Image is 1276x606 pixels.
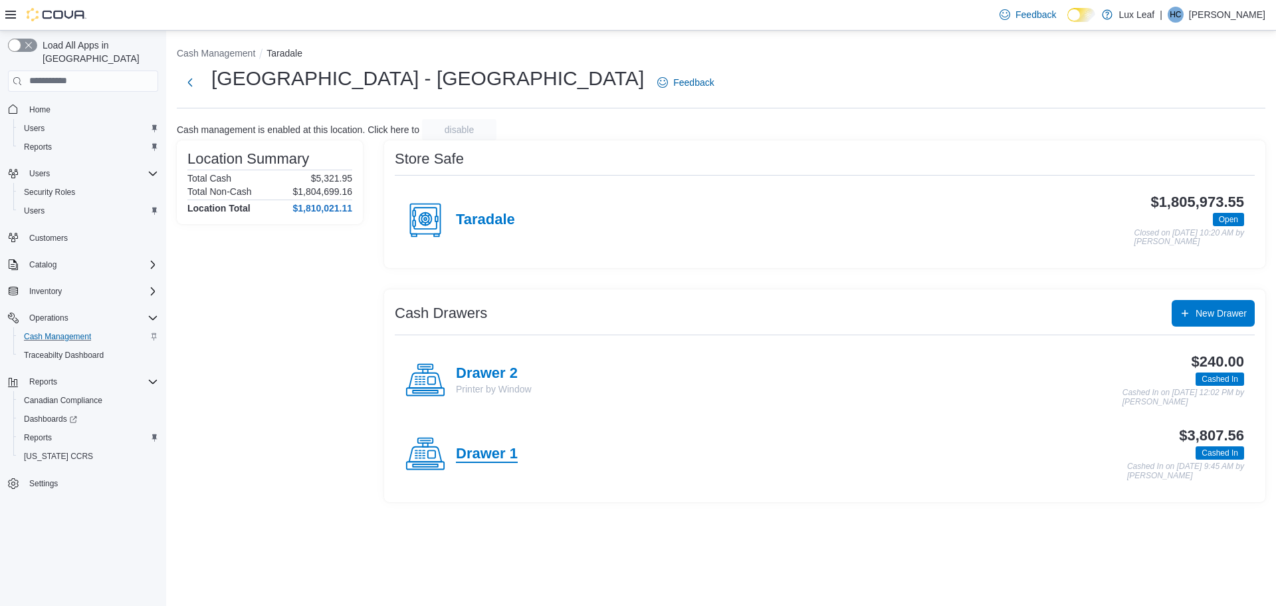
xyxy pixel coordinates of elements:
[29,478,58,489] span: Settings
[24,257,62,273] button: Catalog
[266,48,302,59] button: Taradale
[211,65,644,92] h1: [GEOGRAPHIC_DATA] - [GEOGRAPHIC_DATA]
[24,395,102,406] span: Canadian Compliance
[456,365,532,382] h4: Drawer 2
[29,286,62,297] span: Inventory
[1189,7,1265,23] p: [PERSON_NAME]
[19,139,158,155] span: Reports
[1067,8,1095,22] input: Dark Mode
[1119,7,1155,23] p: Lux Leaf
[29,377,57,387] span: Reports
[1168,7,1184,23] div: Hailey Caza
[1172,300,1255,327] button: New Drawer
[24,166,158,182] span: Users
[19,430,158,446] span: Reports
[187,203,251,214] h4: Location Total
[19,430,57,446] a: Reports
[3,282,163,301] button: Inventory
[13,183,163,202] button: Security Roles
[19,329,158,345] span: Cash Management
[1192,354,1244,370] h3: $240.00
[3,228,163,247] button: Customers
[395,151,464,167] h3: Store Safe
[19,184,80,200] a: Security Roles
[24,283,67,299] button: Inventory
[3,100,163,119] button: Home
[24,374,158,390] span: Reports
[1196,307,1247,320] span: New Drawer
[27,8,86,21] img: Cova
[19,120,50,136] a: Users
[311,173,352,184] p: $5,321.95
[29,168,50,179] span: Users
[1160,7,1162,23] p: |
[19,120,158,136] span: Users
[1015,8,1056,21] span: Feedback
[1134,229,1244,247] p: Closed on [DATE] 10:20 AM by [PERSON_NAME]
[19,139,57,155] a: Reports
[177,48,255,59] button: Cash Management
[13,428,163,447] button: Reports
[456,382,532,396] p: Printer by Window
[24,230,73,246] a: Customers
[24,206,45,216] span: Users
[177,69,203,96] button: Next
[24,432,52,443] span: Reports
[24,102,56,118] a: Home
[19,203,50,219] a: Users
[24,166,55,182] button: Users
[29,104,51,115] span: Home
[13,391,163,410] button: Canadian Compliance
[292,186,352,197] p: $1,804,699.16
[1213,213,1244,226] span: Open
[292,203,352,214] h4: $1,810,021.11
[1202,373,1238,385] span: Cashed In
[24,142,52,152] span: Reports
[19,411,158,427] span: Dashboards
[8,94,158,528] nav: Complex example
[24,374,62,390] button: Reports
[177,124,419,135] p: Cash management is enabled at this location. Click here to
[24,310,74,326] button: Operations
[24,476,63,492] a: Settings
[13,138,163,156] button: Reports
[3,309,163,327] button: Operations
[1170,7,1181,23] span: HC
[29,259,56,270] span: Catalog
[994,1,1061,28] a: Feedback
[187,186,252,197] h6: Total Non-Cash
[24,350,104,361] span: Traceabilty Dashboard
[177,47,1265,63] nav: An example of EuiBreadcrumbs
[673,76,714,89] span: Feedback
[37,39,158,65] span: Load All Apps in [GEOGRAPHIC_DATA]
[24,123,45,134] span: Users
[24,229,158,246] span: Customers
[19,392,158,408] span: Canadian Compliance
[19,329,96,345] a: Cash Management
[13,119,163,138] button: Users
[652,69,719,96] a: Feedback
[1122,388,1244,406] p: Cashed In on [DATE] 12:02 PM by [PERSON_NAME]
[19,184,158,200] span: Security Roles
[24,101,158,118] span: Home
[395,305,487,321] h3: Cash Drawers
[19,448,158,464] span: Washington CCRS
[187,173,231,184] h6: Total Cash
[19,411,82,427] a: Dashboards
[13,346,163,365] button: Traceabilty Dashboard
[1179,428,1244,444] h3: $3,807.56
[19,392,108,408] a: Canadian Compliance
[456,446,518,463] h4: Drawer 1
[29,233,68,243] span: Customers
[24,257,158,273] span: Catalog
[187,151,309,167] h3: Location Summary
[1150,194,1244,210] h3: $1,805,973.55
[24,187,75,198] span: Security Roles
[13,447,163,466] button: [US_STATE] CCRS
[1202,447,1238,459] span: Cashed In
[19,347,109,363] a: Traceabilty Dashboard
[3,164,163,183] button: Users
[422,119,496,140] button: disable
[24,451,93,462] span: [US_STATE] CCRS
[29,313,68,323] span: Operations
